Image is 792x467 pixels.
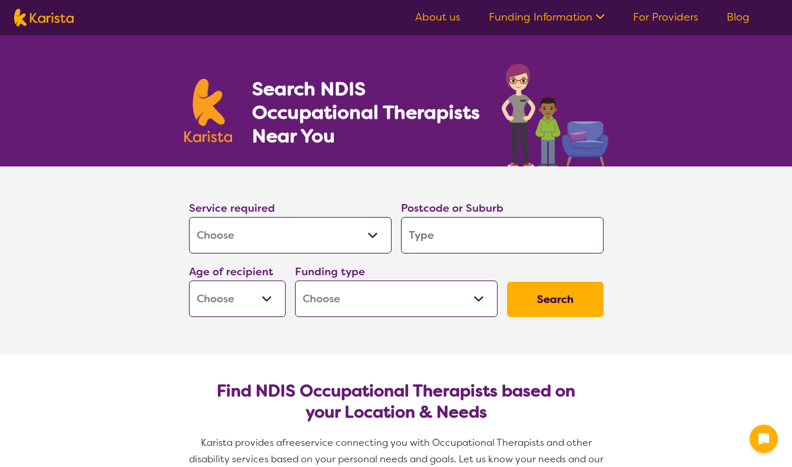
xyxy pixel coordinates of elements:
button: Search [507,282,604,317]
a: For Providers [633,10,698,24]
a: About us [415,10,460,24]
h1: Search NDIS Occupational Therapists Near You [252,77,481,148]
label: Funding type [295,265,365,279]
label: Service required [189,201,275,215]
label: Postcode or Suburb [401,201,503,215]
img: occupational-therapy [502,64,608,166]
span: free [282,436,301,449]
a: Blog [727,10,750,24]
h2: Find NDIS Occupational Therapists based on your Location & Needs [198,381,594,423]
input: Type [401,217,604,253]
a: Funding Information [489,10,605,24]
span: Karista provides a [201,436,282,449]
img: Karista logo [184,79,233,142]
img: Karista logo [14,9,74,26]
label: Age of recipient [189,265,273,279]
